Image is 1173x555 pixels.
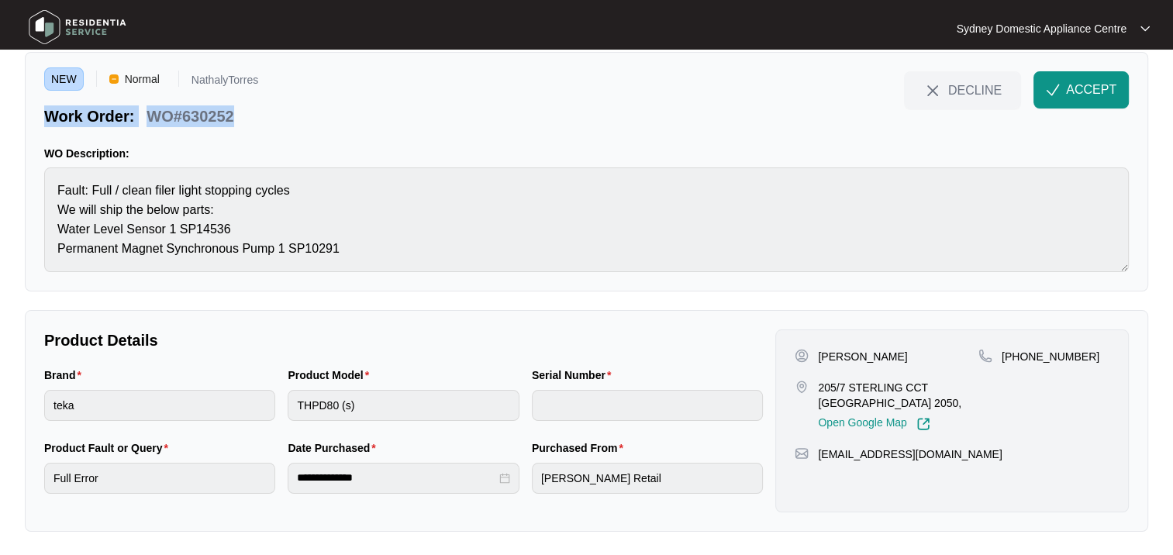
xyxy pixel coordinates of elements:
[147,105,233,127] p: WO#630252
[948,81,1002,98] span: DECLINE
[795,380,809,394] img: map-pin
[23,4,132,50] img: residentia service logo
[957,21,1126,36] p: Sydney Domestic Appliance Centre
[44,463,275,494] input: Product Fault or Query
[818,417,930,431] a: Open Google Map
[818,446,1002,462] p: [EMAIL_ADDRESS][DOMAIN_NAME]
[795,349,809,363] img: user-pin
[532,440,630,456] label: Purchased From
[44,146,1129,161] p: WO Description:
[1046,83,1060,97] img: check-Icon
[288,367,375,383] label: Product Model
[1066,81,1116,99] span: ACCEPT
[904,71,1021,109] button: close-IconDECLINE
[44,167,1129,272] textarea: Fault: Full / clean filer light stopping cycles We will ship the below parts: Water Level Sensor ...
[923,81,942,100] img: close-Icon
[44,440,174,456] label: Product Fault or Query
[978,349,992,363] img: map-pin
[191,74,258,91] p: NathalyTorres
[795,446,809,460] img: map-pin
[1033,71,1129,109] button: check-IconACCEPT
[288,390,519,421] input: Product Model
[119,67,166,91] span: Normal
[532,463,763,494] input: Purchased From
[44,329,763,351] p: Product Details
[1002,349,1099,364] p: [PHONE_NUMBER]
[44,105,134,127] p: Work Order:
[532,367,617,383] label: Serial Number
[818,380,978,411] p: 205/7 STERLING CCT [GEOGRAPHIC_DATA] 2050,
[818,349,907,364] p: [PERSON_NAME]
[297,470,495,486] input: Date Purchased
[109,74,119,84] img: Vercel Logo
[44,390,275,421] input: Brand
[916,417,930,431] img: Link-External
[288,440,381,456] label: Date Purchased
[44,67,84,91] span: NEW
[1140,25,1150,33] img: dropdown arrow
[532,390,763,421] input: Serial Number
[44,367,88,383] label: Brand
